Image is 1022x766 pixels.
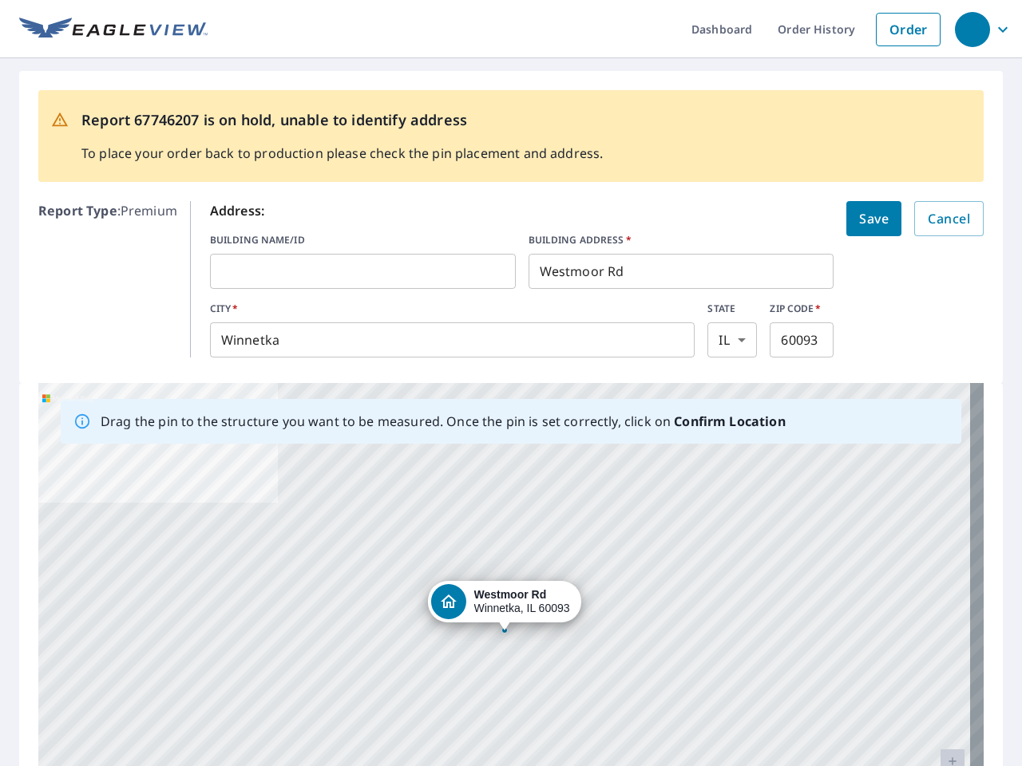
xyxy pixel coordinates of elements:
p: Address: [210,201,834,220]
label: ZIP CODE [770,302,834,316]
span: Save [859,207,889,230]
label: CITY [210,302,695,316]
strong: Westmoor Rd [473,588,546,601]
div: Dropped pin, building 1, Residential property, Westmoor Rd Winnetka, IL 60093 [427,581,580,630]
em: IL [719,333,729,348]
b: Confirm Location [674,413,785,430]
button: Save [846,201,901,236]
span: Cancel [928,207,970,230]
div: Winnetka, IL 60093 [473,588,569,615]
div: IL [707,322,757,357]
b: Report Type [38,202,117,219]
p: : Premium [38,201,177,357]
button: Cancel [914,201,984,236]
p: Report 67746207 is on hold, unable to identify address [81,109,603,131]
img: EV Logo [19,18,208,41]
label: BUILDING ADDRESS [529,233,834,247]
label: STATE [707,302,757,316]
a: Order [876,13,941,46]
label: BUILDING NAME/ID [210,233,516,247]
p: Drag the pin to the structure you want to be measured. Once the pin is set correctly, click on [101,412,786,431]
p: To place your order back to production please check the pin placement and address. [81,144,603,163]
